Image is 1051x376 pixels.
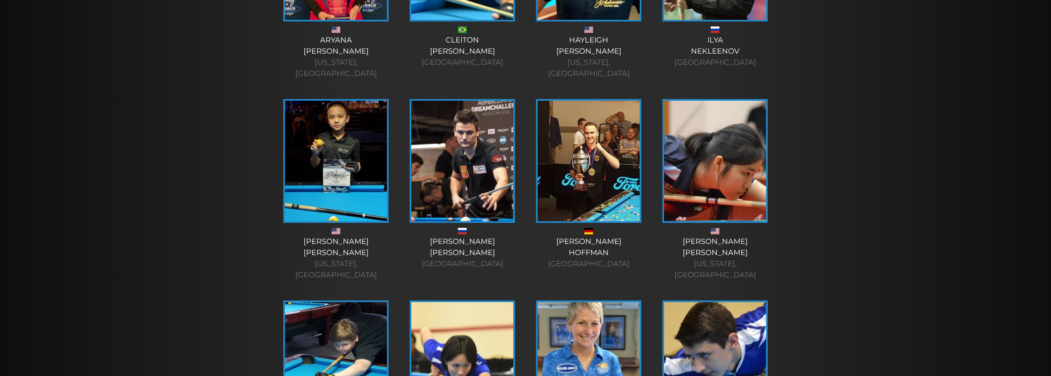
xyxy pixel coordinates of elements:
div: [PERSON_NAME] Hoffman [534,236,644,270]
img: Patrick-Hofmann-225x320.jpg [538,101,640,221]
div: [GEOGRAPHIC_DATA] [408,258,517,270]
div: [GEOGRAPHIC_DATA] [408,57,517,68]
a: [PERSON_NAME][PERSON_NAME] [GEOGRAPHIC_DATA] [408,99,517,270]
div: [GEOGRAPHIC_DATA] [660,57,770,68]
img: jin-for-website-e1628181284509-225x320.jpg [285,101,387,221]
div: Aryana [PERSON_NAME] [281,35,391,79]
div: [PERSON_NAME] [PERSON_NAME] [660,236,770,281]
div: [PERSON_NAME] [PERSON_NAME] [408,236,517,270]
div: [US_STATE], [GEOGRAPHIC_DATA] [281,57,391,79]
div: [GEOGRAPHIC_DATA] [534,258,644,270]
div: [US_STATE], [GEOGRAPHIC_DATA] [281,258,391,281]
div: Ilya Nekleenov [660,35,770,68]
a: [PERSON_NAME]Hoffman [GEOGRAPHIC_DATA] [534,99,644,270]
a: [PERSON_NAME][PERSON_NAME] [US_STATE], [GEOGRAPHIC_DATA] [660,99,770,281]
img: KonstantinStepanov2-225x320.jpg [411,101,513,221]
a: [PERSON_NAME][PERSON_NAME] [US_STATE], [GEOGRAPHIC_DATA] [281,99,391,281]
img: 45313985_10217186318317344_4373518970783793152_o-225x320.jpg [664,101,766,221]
div: Cleiton [PERSON_NAME] [408,35,517,68]
div: [PERSON_NAME] [PERSON_NAME] [281,236,391,281]
div: Hayleigh [PERSON_NAME] [534,35,644,79]
div: [US_STATE], [GEOGRAPHIC_DATA] [660,258,770,281]
div: [US_STATE], [GEOGRAPHIC_DATA] [534,57,644,79]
